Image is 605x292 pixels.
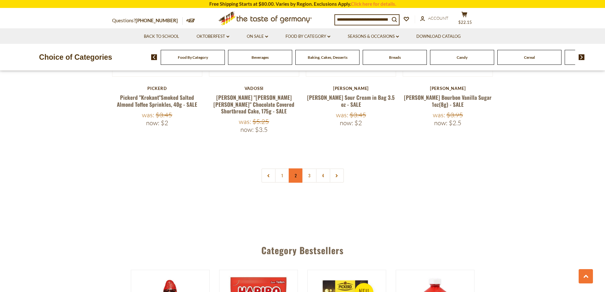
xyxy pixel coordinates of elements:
a: [PERSON_NAME] Sour Cream in Bag 3.5 oz - SALE [307,93,395,108]
span: Account [428,16,448,21]
a: Seasons & Occasions [348,33,399,40]
a: Oktoberfest [197,33,229,40]
span: $2 [161,119,168,127]
a: Beverages [252,55,269,60]
div: Category Bestsellers [82,236,523,262]
label: Now: [240,126,254,133]
a: [PERSON_NAME] Bourbon Vanilla Sugar 1oz(8g) - SALE [404,93,492,108]
label: Was: [142,111,154,119]
label: Was: [336,111,348,119]
button: $22.15 [455,11,474,27]
div: [PERSON_NAME] [403,86,493,91]
label: Now: [146,119,159,127]
span: $2 [354,119,362,127]
span: $3.5 [255,126,268,133]
span: $22.15 [458,20,472,25]
div: Vadossi [209,86,299,91]
a: [PHONE_NUMBER] [136,17,178,23]
a: Food By Category [178,55,208,60]
label: Now: [434,119,447,127]
div: [PERSON_NAME] [306,86,396,91]
a: Click here for details. [351,1,396,7]
img: next arrow [579,54,585,60]
a: On Sale [247,33,268,40]
a: [PERSON_NAME] "[PERSON_NAME] [PERSON_NAME]" Chocolate Covered Shortbread Cake, 175g - SALE [213,93,294,115]
span: $3.45 [156,111,172,119]
a: Cereal [524,55,535,60]
a: 4 [316,168,330,183]
span: $3.45 [350,111,366,119]
img: previous arrow [151,54,157,60]
div: Pickerd [112,86,203,91]
span: $3.95 [447,111,463,119]
label: Now: [340,119,353,127]
a: 3 [302,168,317,183]
a: Pickerd "Krokant"Smoked Salted Almond Toffee Sprinkles, 40g - SALE [117,93,197,108]
span: $5.25 [252,118,269,126]
a: Breads [389,55,401,60]
a: 1 [275,168,289,183]
label: Was: [433,111,445,119]
a: Food By Category [286,33,330,40]
a: Back to School [144,33,179,40]
a: Candy [457,55,467,60]
p: Questions? [112,17,183,25]
a: 2 [289,168,303,183]
a: Download Catalog [416,33,461,40]
label: Was: [239,118,251,126]
a: Account [420,15,448,22]
a: Baking, Cakes, Desserts [308,55,347,60]
span: $2.5 [449,119,461,127]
